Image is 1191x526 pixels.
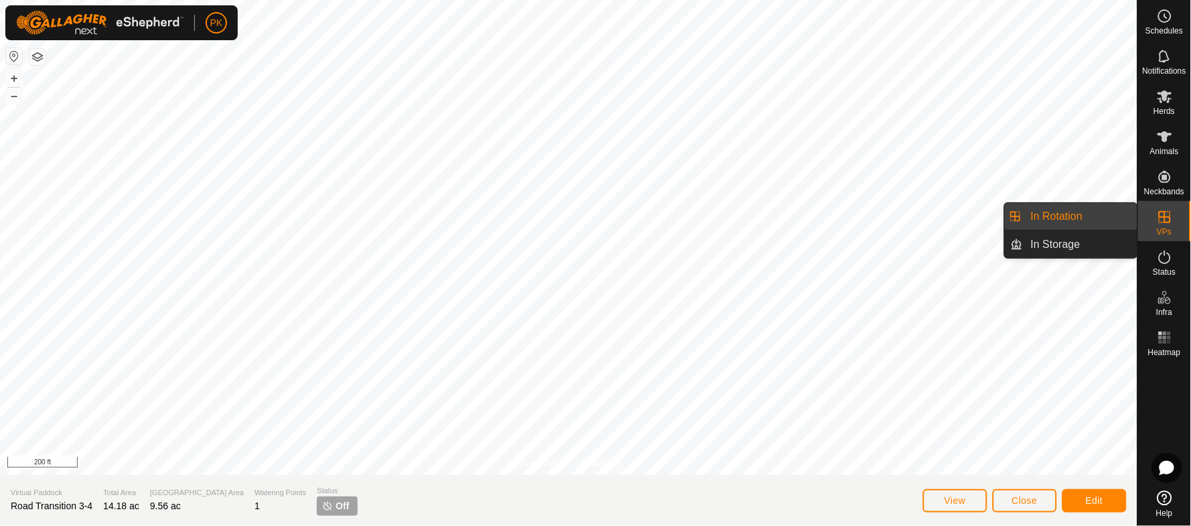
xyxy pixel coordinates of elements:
span: Virtual Paddock [11,487,92,499]
span: Neckbands [1144,188,1184,196]
span: VPs [1157,228,1172,236]
span: 9.56 ac [150,501,181,511]
span: In Rotation [1031,208,1082,224]
a: In Storage [1023,231,1137,258]
span: Watering Points [255,487,306,499]
li: In Rotation [1005,203,1137,230]
img: Gallagher Logo [16,11,184,35]
span: Schedules [1145,27,1183,35]
span: 1 [255,501,260,511]
span: PK [210,16,223,30]
span: Off [336,499,349,513]
span: Herds [1153,107,1175,115]
span: In Storage [1031,237,1080,253]
a: In Rotation [1023,203,1137,230]
li: In Storage [1005,231,1137,258]
button: + [6,70,22,86]
span: [GEOGRAPHIC_DATA] Area [150,487,244,499]
span: Total Area [103,487,139,499]
span: View [944,495,966,506]
span: Status [317,485,357,497]
button: Map Layers [29,49,46,65]
span: Notifications [1143,67,1186,75]
span: Road Transition 3-4 [11,501,92,511]
span: Help [1156,509,1173,517]
button: Reset Map [6,48,22,64]
span: Infra [1156,308,1172,316]
span: Heatmap [1148,348,1181,356]
a: Help [1138,485,1191,523]
span: Close [1012,495,1038,506]
span: Animals [1150,147,1179,155]
img: turn-off [322,501,333,511]
span: Status [1153,268,1176,276]
button: Close [993,489,1057,513]
span: Edit [1086,495,1103,506]
a: Contact Us [582,458,622,470]
span: 14.18 ac [103,501,139,511]
a: Privacy Policy [516,458,566,470]
button: View [923,489,987,513]
button: – [6,88,22,104]
button: Edit [1062,489,1127,513]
